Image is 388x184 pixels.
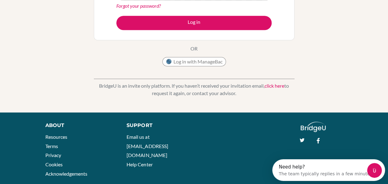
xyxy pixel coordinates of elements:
[127,161,152,167] a: Help Center
[6,5,101,10] div: Need help?
[190,45,198,52] p: OR
[45,152,61,158] a: Privacy
[2,2,119,20] div: Open Intercom Messenger
[45,122,113,129] div: About
[45,143,58,149] a: Terms
[116,16,272,30] button: Log in
[272,159,385,181] iframe: Intercom live chat discovery launcher
[116,3,161,9] a: Forgot your password?
[94,82,294,97] p: BridgeU is an invite only platform. If you haven’t received your invitation email, to request it ...
[162,57,226,66] button: Log in with ManageBac
[127,122,188,129] div: Support
[301,122,326,132] img: logo_white@2x-f4f0deed5e89b7ecb1c2cc34c3e3d731f90f0f143d5ea2071677605dd97b5244.png
[265,83,284,89] a: click here
[45,134,67,140] a: Resources
[127,134,168,158] a: Email us at [EMAIL_ADDRESS][DOMAIN_NAME]
[6,10,101,17] div: The team typically replies in a few minutes.
[367,163,382,178] iframe: Intercom live chat
[45,161,63,167] a: Cookies
[45,171,87,177] a: Acknowledgements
